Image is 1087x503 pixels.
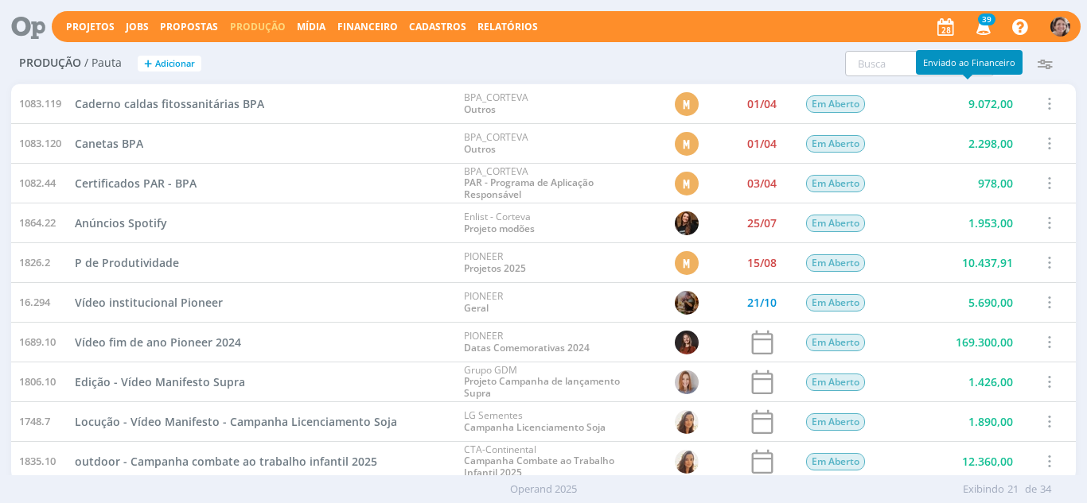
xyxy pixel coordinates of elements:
[805,254,864,272] span: Em Aberto
[674,410,698,434] img: V
[75,215,167,231] a: Anúncios Spotify
[75,135,143,152] a: Canetas BPA
[75,295,223,310] span: Vídeo institucional Pioneer
[75,335,241,350] span: Vídeo fim de ano Pioneer 2024
[138,56,201,72] button: +Adicionar
[155,59,195,69] span: Adicionar
[19,454,56,470] span: 1835.10
[805,334,864,351] span: Em Aberto
[297,20,325,33] a: Mídia
[463,341,589,354] a: Datas Comemorativas 2024
[463,301,488,315] a: Geral
[747,257,777,269] div: 15/08
[463,261,525,275] a: Projetos 2025
[845,51,994,76] input: Busca
[805,294,864,311] span: Em Aberto
[925,283,1020,322] div: 5.690,00
[978,14,995,25] span: 39
[19,335,56,350] span: 1689.10
[463,420,605,434] a: Campanha Licenciamento Soja
[463,92,528,115] div: BPA_CORTEVA
[75,136,143,151] span: Canetas BPA
[963,482,1004,497] span: Exibindo
[747,99,777,110] div: 01/04
[925,442,1020,481] div: 12.360,00
[966,13,999,41] button: 39
[473,21,543,33] button: Relatórios
[19,295,50,311] span: 16.294
[75,95,264,112] a: Caderno caldas fitossanitárias BPA
[160,20,218,33] span: Propostas
[925,243,1020,282] div: 10.437,91
[75,294,223,311] a: Vídeo institucional Pioneer
[463,291,502,314] div: PIONEER
[75,175,197,192] a: Certificados PAR - BPA
[674,92,698,116] div: M
[463,222,534,235] a: Projeto modões
[225,21,290,33] button: Produção
[463,132,528,155] div: BPA_CORTEVA
[747,138,777,149] div: 01/04
[925,164,1020,203] div: 978,00
[84,56,122,70] span: / Pauta
[463,166,638,200] div: BPA_CORTEVA
[674,450,698,474] img: V
[674,291,698,315] img: A
[805,135,864,153] span: Em Aberto
[66,20,115,33] a: Projetos
[1007,482,1019,497] span: 21
[805,373,864,391] span: Em Aberto
[674,172,698,195] div: M
[75,334,241,350] a: Vídeo fim de ano Pioneer 2024
[230,20,286,33] a: Produção
[463,103,495,116] a: Outros
[19,414,50,430] span: 1748.7
[19,255,50,271] span: 1826.2
[747,178,777,189] div: 03/04
[463,331,589,354] div: PIONEER
[463,251,525,274] div: PIONEER
[477,20,538,33] a: Relatórios
[805,413,864,431] span: Em Aberto
[144,56,152,72] span: +
[75,373,245,390] a: Edição - Vídeo Manifesto Supra
[805,453,864,470] span: Em Aberto
[463,410,605,433] div: LG Sementes
[674,132,698,156] div: M
[75,413,397,430] a: Locução - Vídeo Manifesto - Campanha Licenciamento Soja
[925,124,1020,163] div: 2.298,00
[463,176,593,200] a: PAR - Programa de Aplicação Responsável
[925,84,1020,123] div: 9.072,00
[75,255,179,270] span: P de Produtividade
[126,20,149,33] a: Jobs
[19,215,56,231] span: 1864.22
[674,370,698,394] img: A
[1050,13,1071,41] button: A
[19,374,56,390] span: 1806.10
[925,203,1020,242] div: 1.953,00
[916,50,1023,75] div: Enviado ao Financeiro
[75,254,179,271] a: P de Produtividade
[337,20,398,33] a: Financeiro
[121,21,154,33] button: Jobs
[463,365,638,399] div: Grupo GDM
[75,374,245,389] span: Edição - Vídeo Manifesto Supra
[925,362,1020,401] div: 1.426,00
[19,176,56,192] span: 1082.44
[1050,17,1070,37] img: A
[404,21,471,33] button: Cadastros
[75,454,377,469] span: outdoor - Campanha combate ao trabalho infantil 2025
[333,21,403,33] button: Financeiro
[925,402,1020,441] div: 1.890,00
[463,444,638,478] div: CTA-Continental
[925,323,1020,362] div: 169.300,00
[409,20,466,33] span: Cadastros
[61,21,119,33] button: Projetos
[805,215,864,232] span: Em Aberto
[75,176,197,191] span: Certificados PAR - BPA
[805,175,864,192] span: Em Aberto
[463,454,614,478] a: Campanha Combate ao Trabalho Infantil 2025
[463,374,619,399] a: Projeto Campanha de lançamento Supra
[674,331,698,354] img: M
